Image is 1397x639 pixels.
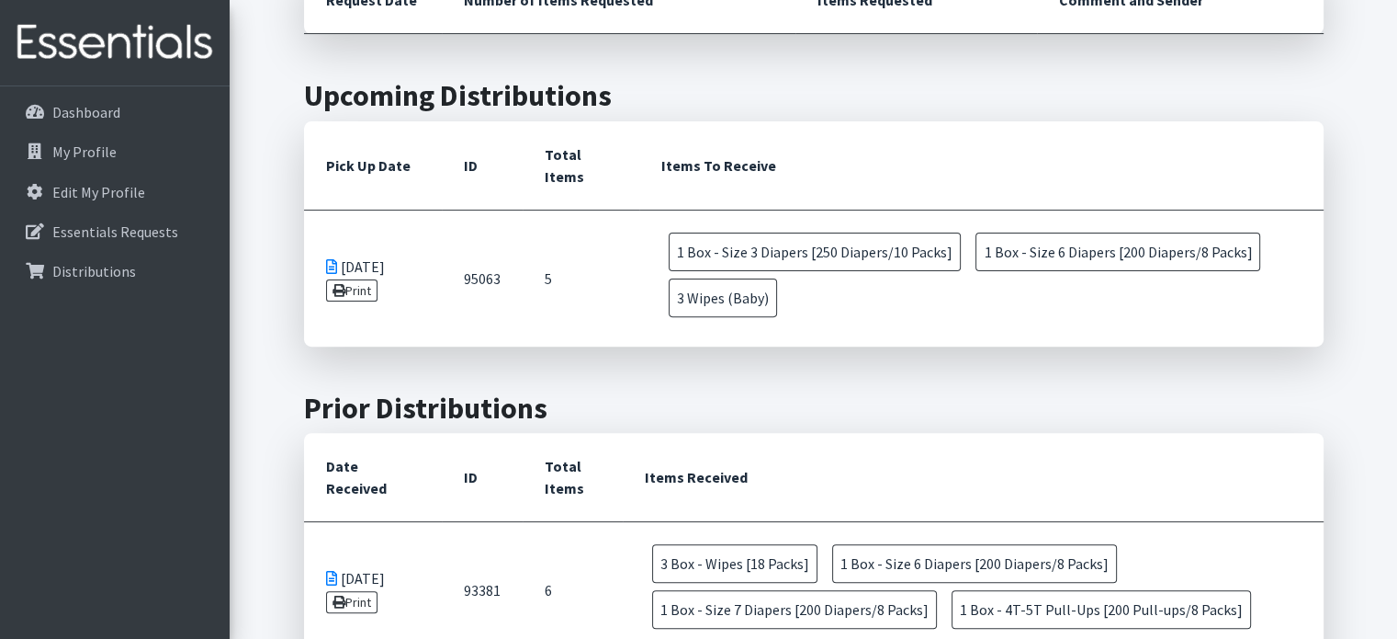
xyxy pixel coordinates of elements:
a: Print [326,591,378,613]
th: ID [442,121,523,211]
th: Total Items [523,121,640,211]
th: Total Items [523,433,624,522]
a: Edit My Profile [7,174,222,211]
span: 1 Box - Size 7 Diapers [200 Diapers/8 Packs] [652,590,937,629]
span: 1 Box - Size 3 Diapers [250 Diapers/10 Packs] [669,233,961,271]
td: 95063 [442,210,523,347]
th: Pick Up Date [304,121,442,211]
th: ID [442,433,523,522]
p: Distributions [52,262,136,280]
h2: Upcoming Distributions [304,78,1324,113]
a: Distributions [7,253,222,290]
img: HumanEssentials [7,12,222,74]
p: Essentials Requests [52,223,178,241]
a: Print [326,280,378,302]
th: Items To Receive [639,121,1323,211]
a: Dashboard [7,94,222,131]
td: 5 [523,210,640,347]
span: 3 Box - Wipes [18 Packs] [652,544,817,583]
span: 1 Box - Size 6 Diapers [200 Diapers/8 Packs] [975,233,1260,271]
td: [DATE] [304,210,442,347]
span: 3 Wipes (Baby) [669,279,777,317]
p: Edit My Profile [52,183,145,201]
span: 1 Box - Size 6 Diapers [200 Diapers/8 Packs] [832,544,1117,583]
th: Date Received [304,433,442,522]
a: My Profile [7,133,222,170]
p: Dashboard [52,103,120,121]
th: Items Received [623,433,1323,522]
span: 1 Box - 4T-5T Pull-Ups [200 Pull-ups/8 Packs] [952,590,1251,629]
a: Essentials Requests [7,213,222,250]
p: My Profile [52,143,117,161]
h2: Prior Distributions [304,391,1324,426]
